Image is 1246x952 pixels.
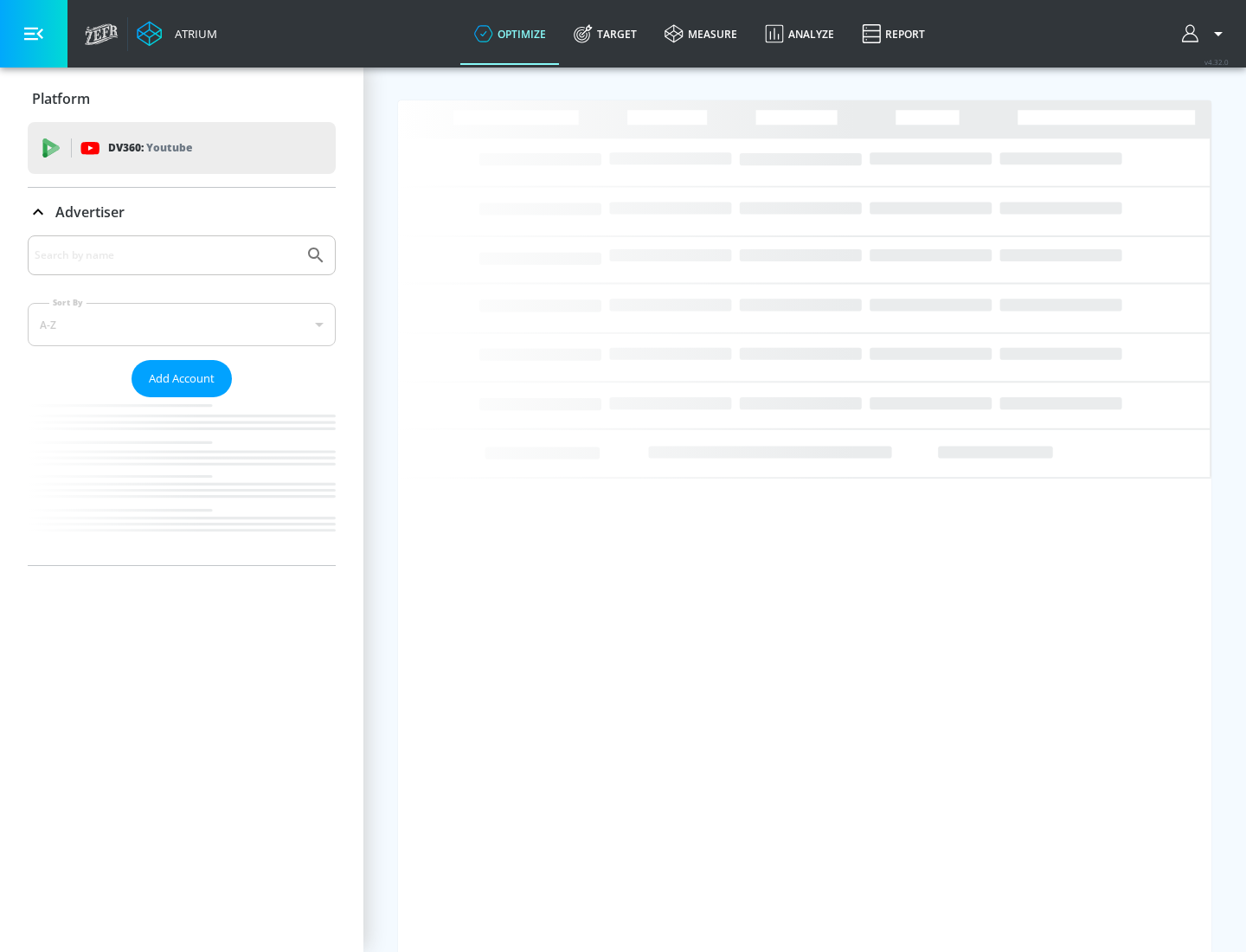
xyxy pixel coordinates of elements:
[1204,57,1229,67] span: v 4.32.0
[751,3,848,65] a: Analyze
[28,397,336,565] nav: list of Advertiser
[49,297,87,308] label: Sort By
[28,235,336,565] div: Advertiser
[848,3,939,65] a: Report
[460,3,560,65] a: optimize
[149,369,215,389] span: Add Account
[108,138,192,158] p: DV360:
[32,89,90,108] p: Platform
[132,360,232,397] button: Add Account
[137,21,217,47] a: Atrium
[28,188,336,236] div: Advertiser
[35,244,297,267] input: Search by name
[55,203,125,222] p: Advertiser
[28,303,336,346] div: A-Z
[146,138,192,157] p: Youtube
[168,26,217,42] div: Atrium
[651,3,751,65] a: measure
[560,3,651,65] a: Target
[28,122,336,174] div: DV360: Youtube
[28,74,336,123] div: Platform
